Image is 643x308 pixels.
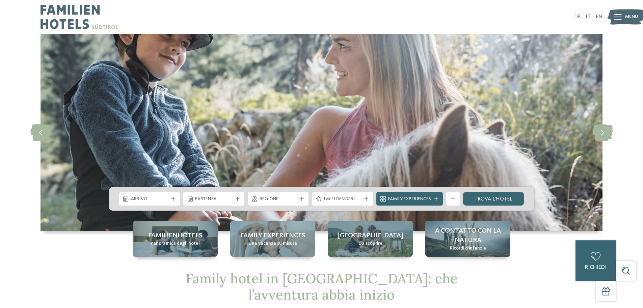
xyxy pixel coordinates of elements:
span: Family experiences [240,231,305,240]
span: richiedi [585,265,607,270]
a: DE [574,14,581,20]
span: Family Experiences [388,196,431,203]
a: Family hotel in Trentino Alto Adige: la vacanza ideale per grandi e piccini Familienhotels Panora... [133,221,218,257]
a: EN [596,14,602,20]
span: Family hotel in [GEOGRAPHIC_DATA]: che l’avventura abbia inizio [186,270,458,303]
a: Family hotel in Trentino Alto Adige: la vacanza ideale per grandi e piccini A contatto con la nat... [425,221,510,257]
span: Ricordi d’infanzia [450,245,486,252]
span: Partenza [195,196,233,203]
a: Family hotel in Trentino Alto Adige: la vacanza ideale per grandi e piccini [GEOGRAPHIC_DATA] Da ... [328,221,413,257]
span: Una vacanza su misura [248,240,297,247]
a: richiedi [575,240,616,281]
span: Da scoprire [358,240,382,247]
span: A contatto con la natura [432,226,504,245]
span: Arrivo [131,196,168,203]
span: I miei desideri [324,196,361,203]
span: Panoramica degli hotel [151,240,200,247]
span: Familienhotels [148,231,202,240]
span: Menu [625,14,638,20]
span: [GEOGRAPHIC_DATA] [338,231,403,240]
a: trova l’hotel [463,192,524,206]
a: Family hotel in Trentino Alto Adige: la vacanza ideale per grandi e piccini Family experiences Un... [230,221,315,257]
span: Regione [260,196,297,203]
a: IT [586,14,591,20]
img: Family hotel in Trentino Alto Adige: la vacanza ideale per grandi e piccini [41,34,602,231]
